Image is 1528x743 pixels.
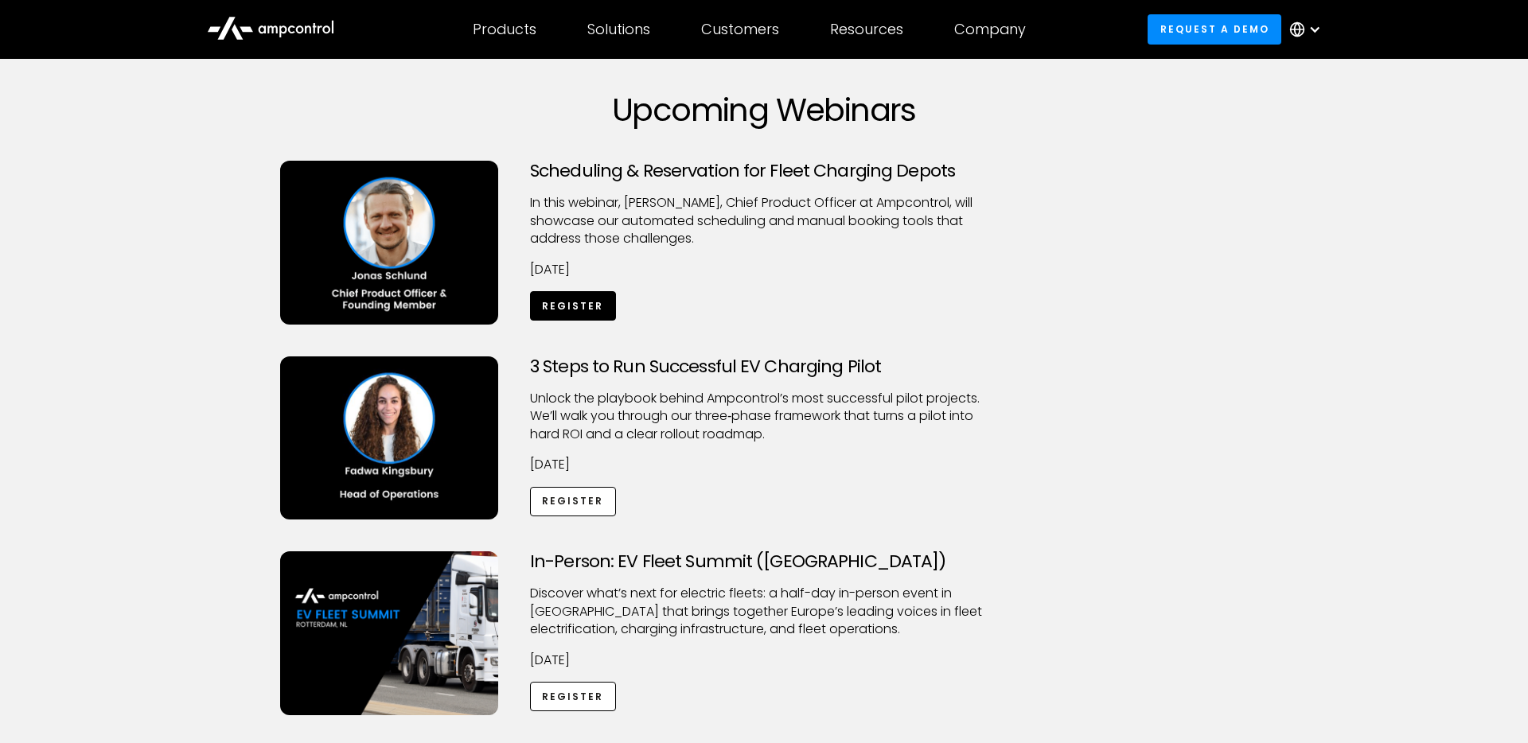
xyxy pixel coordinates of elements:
div: Products [473,21,536,38]
p: Unlock the playbook behind Ampcontrol’s most successful pilot projects. We’ll walk you through ou... [530,390,998,443]
a: Register [530,291,616,321]
div: Solutions [587,21,650,38]
a: Request a demo [1148,14,1281,44]
div: Customers [701,21,779,38]
p: ​Discover what’s next for electric fleets: a half-day in-person event in [GEOGRAPHIC_DATA] that b... [530,585,998,638]
div: Resources [830,21,903,38]
div: Company [954,21,1026,38]
a: Register [530,682,616,711]
p: ​In this webinar, [PERSON_NAME], Chief Product Officer at Ampcontrol, will showcase our automated... [530,194,998,247]
p: [DATE] [530,261,998,278]
a: Register [530,487,616,516]
p: [DATE] [530,456,998,473]
p: [DATE] [530,652,998,669]
h3: 3 Steps to Run Successful EV Charging Pilot [530,356,998,377]
h3: Scheduling & Reservation for Fleet Charging Depots [530,161,998,181]
h3: In-Person: EV Fleet Summit ([GEOGRAPHIC_DATA]) [530,551,998,572]
h1: Upcoming Webinars [280,91,1248,129]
